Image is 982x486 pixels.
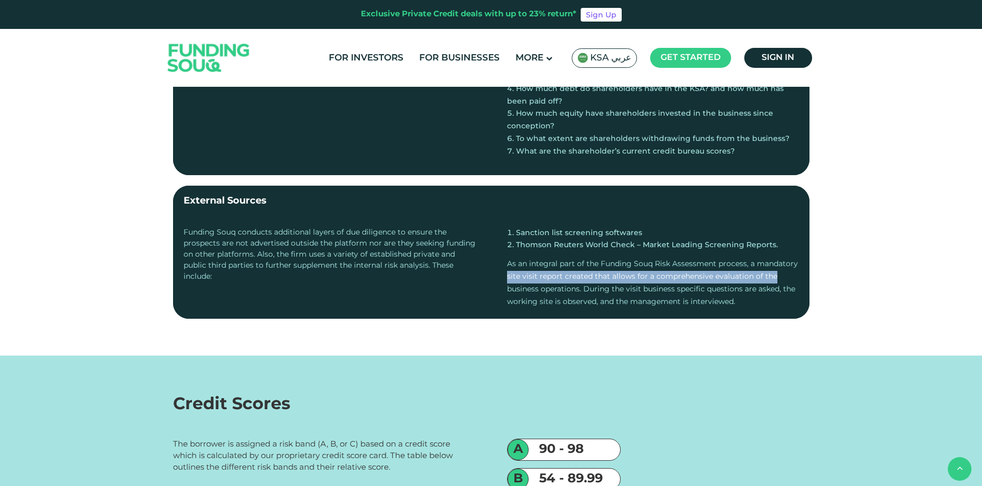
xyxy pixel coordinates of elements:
li: Thomson Reuters World Check – Market Leading Screening Reports. [507,239,799,252]
img: SA Flag [578,53,588,63]
span: KSA عربي [590,52,631,64]
div: As an integral part of the Funding Souq Risk Assessment process, a mandatory site visit report cr... [507,258,799,308]
a: For Investors [326,49,406,67]
div: The borrower is assigned a risk band (A, B, or C) based on a credit score which is calculated by ... [173,439,475,473]
a: Sign Up [581,8,622,22]
div: Exclusive Private Credit deals with up to 23% return* [361,8,576,21]
li: To what extent are shareholders withdrawing funds from the business? [507,133,799,146]
img: Logo [157,32,260,85]
div: Funding Souq conducts additional layers of due diligence to ensure the prospects are not advertis... [184,227,475,309]
div: Credit Scores [173,392,809,418]
div: 90 - 98 [529,440,620,459]
li: How much debt do shareholders have in the KSA? and how much has been paid off? [507,83,799,108]
li: What are the shareholder’s current credit bureau scores? [507,146,799,158]
li: Sanction list screening softwares [507,227,799,240]
li: How much equity have shareholders invested in the business since conception? [507,108,799,133]
a: For Businesses [417,49,502,67]
div: A [508,439,529,460]
div: External Sources [184,194,267,208]
span: Get started [661,54,721,62]
div: Assessing the background of all SME owners (>5% shareholding) is crucial in understanding their l... [184,45,475,164]
button: back [948,457,971,481]
a: Sign in [744,48,812,68]
span: Sign in [762,54,794,62]
span: More [515,54,543,63]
